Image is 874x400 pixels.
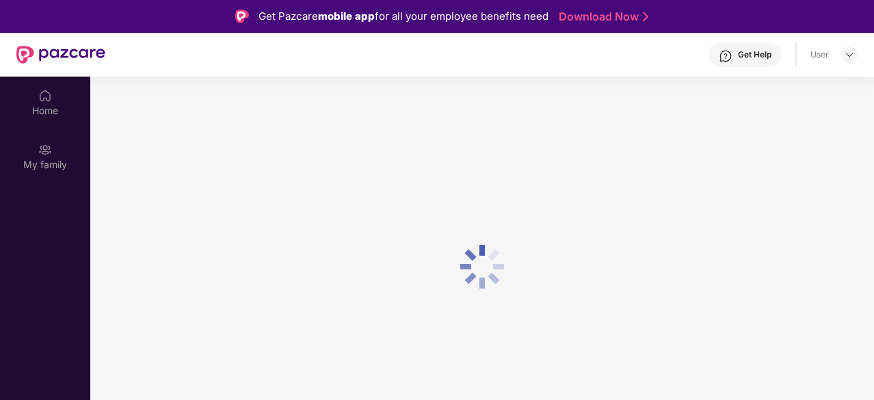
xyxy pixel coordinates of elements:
[810,49,829,60] div: User
[16,46,105,64] img: New Pazcare Logo
[318,10,375,23] strong: mobile app
[559,10,644,24] a: Download Now
[643,10,648,24] img: Stroke
[259,8,548,25] div: Get Pazcare for all your employee benefits need
[719,49,732,63] img: svg+xml;base64,PHN2ZyBpZD0iSGVscC0zMngzMiIgeG1sbnM9Imh0dHA6Ly93d3cudzMub3JnLzIwMDAvc3ZnIiB3aWR0aD...
[38,89,52,103] img: svg+xml;base64,PHN2ZyBpZD0iSG9tZSIgeG1sbnM9Imh0dHA6Ly93d3cudzMub3JnLzIwMDAvc3ZnIiB3aWR0aD0iMjAiIG...
[738,49,771,60] div: Get Help
[235,10,249,23] img: Logo
[38,143,52,157] img: svg+xml;base64,PHN2ZyB3aWR0aD0iMjAiIGhlaWdodD0iMjAiIHZpZXdCb3g9IjAgMCAyMCAyMCIgZmlsbD0ibm9uZSIgeG...
[844,49,855,60] img: svg+xml;base64,PHN2ZyBpZD0iRHJvcGRvd24tMzJ4MzIiIHhtbG5zPSJodHRwOi8vd3d3LnczLm9yZy8yMDAwL3N2ZyIgd2...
